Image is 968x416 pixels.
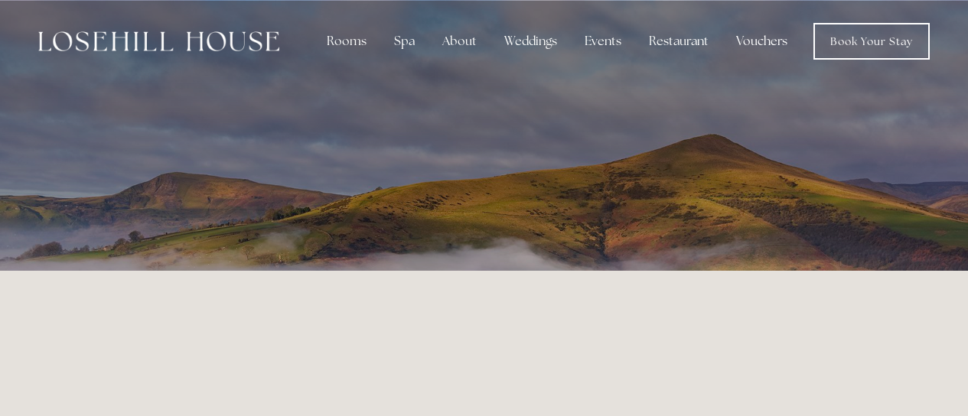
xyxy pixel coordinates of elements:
[492,26,569,57] div: Weddings
[382,26,427,57] div: Spa
[430,26,489,57] div: About
[315,26,379,57] div: Rooms
[637,26,721,57] div: Restaurant
[724,26,800,57] a: Vouchers
[813,23,930,60] a: Book Your Stay
[572,26,634,57] div: Events
[38,31,279,51] img: Losehill House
